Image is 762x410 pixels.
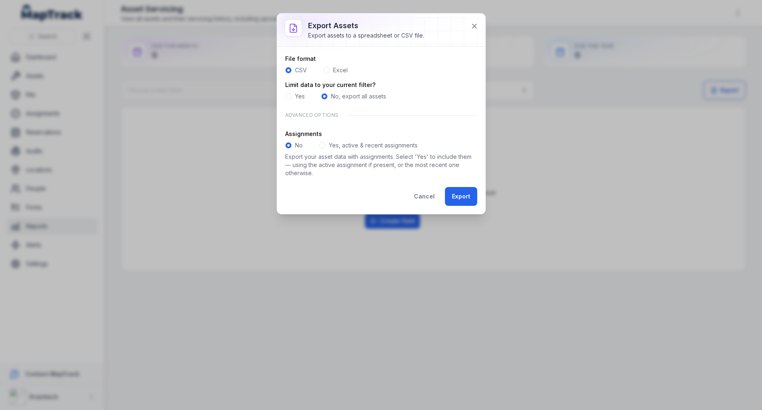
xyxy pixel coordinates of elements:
[308,20,424,31] h3: Export assets
[285,107,477,123] div: Advanced Options
[295,92,305,100] label: Yes
[331,92,386,100] label: No, export all assets
[285,55,316,63] label: File format
[285,130,322,138] label: Assignments
[295,66,307,74] label: CSV
[445,187,477,206] button: Export
[329,141,418,149] label: Yes, active & recent assignments
[333,66,348,74] label: Excel
[407,187,442,206] button: Cancel
[285,153,477,177] p: Export your asset data with assignments. Select 'Yes' to include them — using the active assignme...
[285,81,375,89] label: Limit data to your current filter?
[308,31,424,40] div: Export assets to a spreadsheet or CSV file.
[295,141,303,149] label: No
